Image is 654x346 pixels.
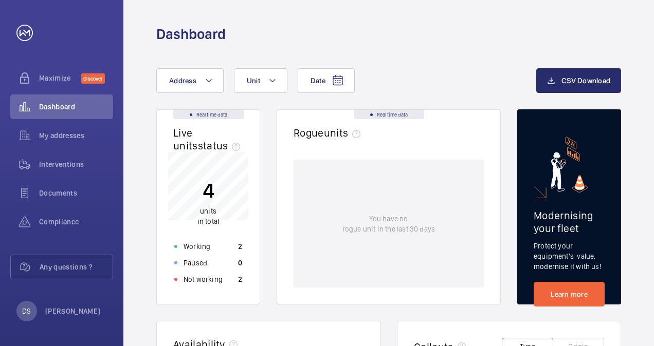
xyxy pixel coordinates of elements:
[156,68,224,93] button: Address
[536,68,621,93] button: CSV Download
[238,258,242,268] p: 0
[173,126,244,152] h2: Live units
[234,68,287,93] button: Unit
[197,178,219,203] p: 4
[197,206,219,226] p: in total
[561,76,610,85] span: CSV Download
[184,274,223,284] p: Not working
[39,159,113,169] span: Interventions
[534,209,605,235] h2: Modernising your fleet
[534,282,605,306] a: Learn more
[45,306,101,316] p: [PERSON_NAME]
[39,73,81,83] span: Maximize
[200,207,216,215] span: units
[39,130,113,141] span: My addresses
[354,110,424,119] div: Real time data
[311,76,325,85] span: Date
[39,217,113,227] span: Compliance
[342,214,435,234] p: You have no rogue unit in the last 30 days
[184,241,210,252] p: Working
[198,139,245,152] span: status
[238,241,242,252] p: 2
[173,110,244,119] div: Real time data
[39,102,113,112] span: Dashboard
[22,306,31,316] p: DS
[81,73,105,84] span: Discover
[156,25,226,44] h1: Dashboard
[294,126,365,139] h2: Rogue
[238,274,242,284] p: 2
[169,76,196,85] span: Address
[39,188,113,198] span: Documents
[324,126,365,139] span: units
[247,76,260,85] span: Unit
[40,262,113,272] span: Any questions ?
[534,241,605,272] p: Protect your equipment's value, modernise it with us!
[184,258,207,268] p: Paused
[298,68,355,93] button: Date
[551,137,588,193] img: marketing-card.svg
